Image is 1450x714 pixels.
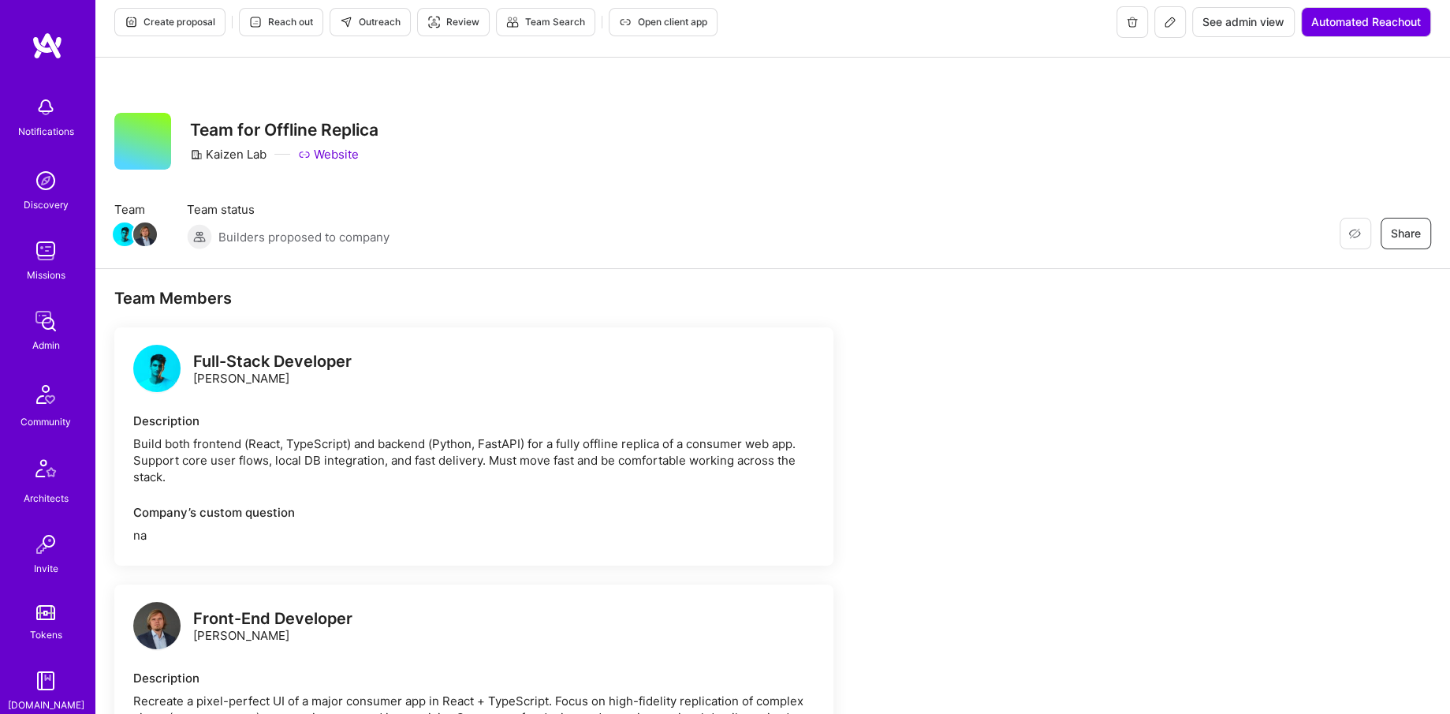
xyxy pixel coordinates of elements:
[114,221,135,248] a: Team Member Avatar
[1391,226,1421,241] span: Share
[18,123,74,140] div: Notifications
[24,490,69,507] div: Architects
[114,288,833,308] div: Team Members
[30,665,62,697] img: guide book
[496,8,595,36] button: Team Search
[125,16,137,28] i: icon Proposal
[619,15,707,29] span: Open client app
[193,353,352,370] div: Full-Stack Developer
[193,611,352,627] div: Front-End Developer
[30,235,62,267] img: teamwork
[135,221,155,248] a: Team Member Avatar
[133,345,181,392] img: logo
[190,120,378,140] h3: Team for Offline Replica
[239,8,323,36] button: Reach out
[249,15,313,29] span: Reach out
[1202,14,1284,30] span: See admin view
[427,15,479,29] span: Review
[30,305,62,337] img: admin teamwork
[330,8,411,36] button: Outreach
[133,602,181,649] img: logo
[506,15,585,29] span: Team Search
[27,376,65,413] img: Community
[36,605,55,620] img: tokens
[133,602,181,653] a: logo
[21,413,71,430] div: Community
[218,229,390,245] span: Builders proposed to company
[133,527,814,544] p: na
[340,15,401,29] span: Outreach
[133,345,181,396] a: logo
[27,267,65,283] div: Missions
[193,611,352,644] div: [PERSON_NAME]
[24,196,69,213] div: Discovery
[133,670,814,686] div: Description
[187,224,212,249] img: Builders proposed to company
[1192,7,1295,37] button: See admin view
[190,148,203,161] i: icon CompanyGray
[609,8,718,36] button: Open client app
[1381,218,1431,249] button: Share
[32,32,63,60] img: logo
[30,165,62,196] img: discovery
[187,201,390,218] span: Team status
[1348,227,1361,240] i: icon EyeClosed
[190,146,267,163] div: Kaizen Lab
[30,92,62,123] img: bell
[34,560,58,577] div: Invite
[133,504,814,521] div: Company’s custom question
[193,353,352,387] div: [PERSON_NAME]
[30,529,62,560] img: Invite
[133,222,157,246] img: Team Member Avatar
[8,697,84,713] div: [DOMAIN_NAME]
[114,201,155,218] span: Team
[427,16,440,28] i: icon Targeter
[1311,14,1421,30] span: Automated Reachout
[125,15,215,29] span: Create proposal
[32,337,60,353] div: Admin
[417,8,490,36] button: Review
[133,436,814,485] div: Build both frontend (React, TypeScript) and backend (Python, FastAPI) for a fully offline replica...
[298,146,359,163] a: Website
[27,452,65,490] img: Architects
[133,413,814,429] div: Description
[113,222,136,246] img: Team Member Avatar
[114,8,226,36] button: Create proposal
[30,626,62,643] div: Tokens
[1301,7,1431,37] button: Automated Reachout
